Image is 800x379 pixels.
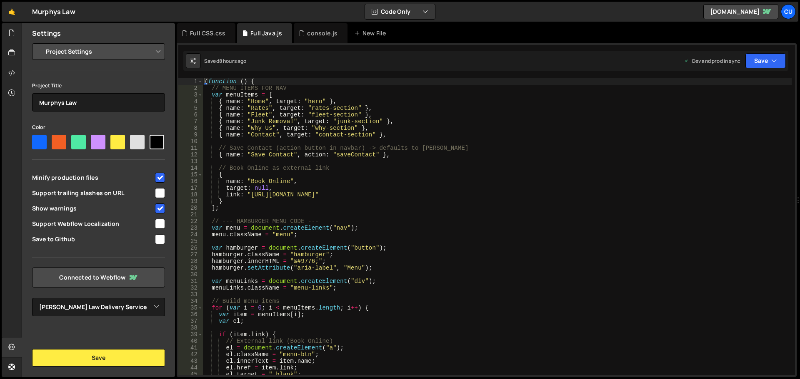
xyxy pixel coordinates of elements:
div: 3 [178,92,203,98]
span: Save to Github [32,235,154,243]
a: 🤙 [2,2,22,22]
div: 38 [178,325,203,331]
div: 43 [178,358,203,364]
div: 37 [178,318,203,325]
div: Murphys Law [32,7,75,17]
div: 8 hours ago [219,57,247,64]
div: 18 [178,191,203,198]
div: 2 [178,85,203,92]
div: Full CSS.css [190,29,225,37]
div: 8 [178,125,203,131]
span: Minify production files [32,173,154,182]
div: 42 [178,351,203,358]
div: 5 [178,105,203,111]
div: 16 [178,178,203,185]
label: Color [32,123,45,131]
div: 11 [178,145,203,151]
div: New File [354,29,389,37]
div: 25 [178,238,203,245]
div: 14 [178,165,203,171]
label: Project Title [32,82,62,90]
a: Cu [781,4,796,19]
div: 1 [178,78,203,85]
div: 22 [178,218,203,225]
div: 31 [178,278,203,285]
div: 27 [178,251,203,258]
div: console.js [307,29,337,37]
div: 41 [178,344,203,351]
div: 39 [178,331,203,338]
input: Project name [32,93,165,111]
div: 12 [178,151,203,158]
button: Code Only [365,4,435,19]
span: Support Webflow Localization [32,220,154,228]
div: 29 [178,265,203,271]
div: 32 [178,285,203,291]
div: 35 [178,305,203,311]
button: Save [745,53,786,68]
div: 26 [178,245,203,251]
div: 34 [178,298,203,305]
div: 44 [178,364,203,371]
div: 45 [178,371,203,378]
span: Show warnings [32,204,154,213]
div: 24 [178,231,203,238]
div: 15 [178,171,203,178]
div: Saved [204,57,247,64]
div: Full Java.js [250,29,282,37]
div: 20 [178,205,203,211]
div: 28 [178,258,203,265]
div: 9 [178,131,203,138]
div: 13 [178,158,203,165]
div: 19 [178,198,203,205]
div: 23 [178,225,203,231]
div: 21 [178,211,203,218]
div: 33 [178,291,203,298]
span: Support trailing slashes on URL [32,189,154,197]
div: 4 [178,98,203,105]
button: Save [32,349,165,367]
div: Dev and prod in sync [684,57,740,64]
div: 17 [178,185,203,191]
a: [DOMAIN_NAME] [703,4,778,19]
div: 30 [178,271,203,278]
div: 40 [178,338,203,344]
div: 36 [178,311,203,318]
a: Connected to Webflow [32,268,165,287]
div: 7 [178,118,203,125]
div: 6 [178,111,203,118]
div: 10 [178,138,203,145]
h2: Settings [32,29,61,38]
